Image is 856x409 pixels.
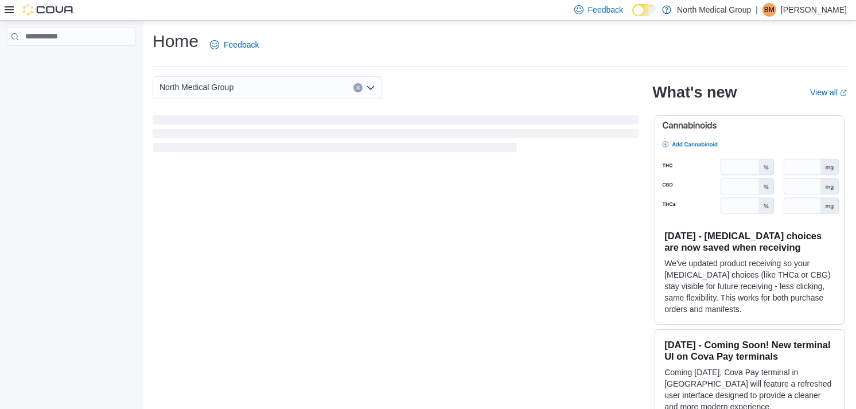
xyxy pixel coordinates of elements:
[632,4,656,16] input: Dark Mode
[664,230,835,253] h3: [DATE] - [MEDICAL_DATA] choices are now saved when receiving
[762,3,776,17] div: Brendan Mccutchen
[652,83,737,102] h2: What's new
[664,339,835,362] h3: [DATE] - Coming Soon! New terminal UI on Cova Pay terminals
[353,83,363,92] button: Clear input
[153,118,639,154] span: Loading
[664,258,835,315] p: We've updated product receiving so your [MEDICAL_DATA] choices (like THCa or CBG) stay visible fo...
[588,4,623,15] span: Feedback
[781,3,847,17] p: [PERSON_NAME]
[810,88,847,97] a: View allExternal link
[756,3,758,17] p: |
[153,30,199,53] h1: Home
[677,3,751,17] p: North Medical Group
[840,89,847,96] svg: External link
[159,80,234,94] span: North Medical Group
[366,83,375,92] button: Open list of options
[764,3,775,17] span: BM
[224,39,259,50] span: Feedback
[7,48,135,76] nav: Complex example
[205,33,263,56] a: Feedback
[23,4,75,15] img: Cova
